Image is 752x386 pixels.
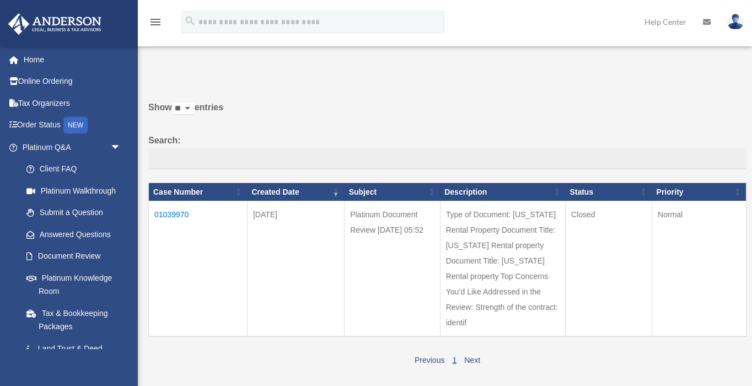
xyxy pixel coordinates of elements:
[15,158,132,180] a: Client FAQ
[8,49,138,71] a: Home
[15,245,132,267] a: Document Review
[464,356,480,364] a: Next
[565,201,652,337] td: Closed
[440,201,565,337] td: Type of Document: [US_STATE] Rental Property Document Title: [US_STATE] Rental property Document ...
[565,183,652,201] th: Status: activate to sort column ascending
[15,202,132,224] a: Submit a Question
[149,19,162,29] a: menu
[15,223,127,245] a: Answered Questions
[8,71,138,93] a: Online Ordering
[110,136,132,159] span: arrow_drop_down
[63,117,88,133] div: NEW
[149,15,162,29] i: menu
[15,302,132,337] a: Tax & Bookkeeping Packages
[148,100,746,126] label: Show entries
[727,14,744,30] img: User Pic
[415,356,444,364] a: Previous
[8,136,132,158] a: Platinum Q&Aarrow_drop_down
[5,13,105,35] img: Anderson Advisors Platinum Portal
[15,180,132,202] a: Platinum Walkthrough
[15,337,132,373] a: Land Trust & Deed Forum
[8,92,138,114] a: Tax Organizers
[652,201,746,337] td: Normal
[148,133,746,169] label: Search:
[15,267,132,302] a: Platinum Knowledge Room
[149,183,248,201] th: Case Number: activate to sort column ascending
[452,356,456,364] a: 1
[184,15,196,27] i: search
[652,183,746,201] th: Priority: activate to sort column ascending
[247,201,344,337] td: [DATE]
[440,183,565,201] th: Description: activate to sort column ascending
[149,201,248,337] td: 01039970
[345,201,441,337] td: Platinum Document Review [DATE] 05:52
[148,148,746,169] input: Search:
[345,183,441,201] th: Subject: activate to sort column ascending
[172,103,195,115] select: Showentries
[8,114,138,137] a: Order StatusNEW
[247,183,344,201] th: Created Date: activate to sort column ascending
